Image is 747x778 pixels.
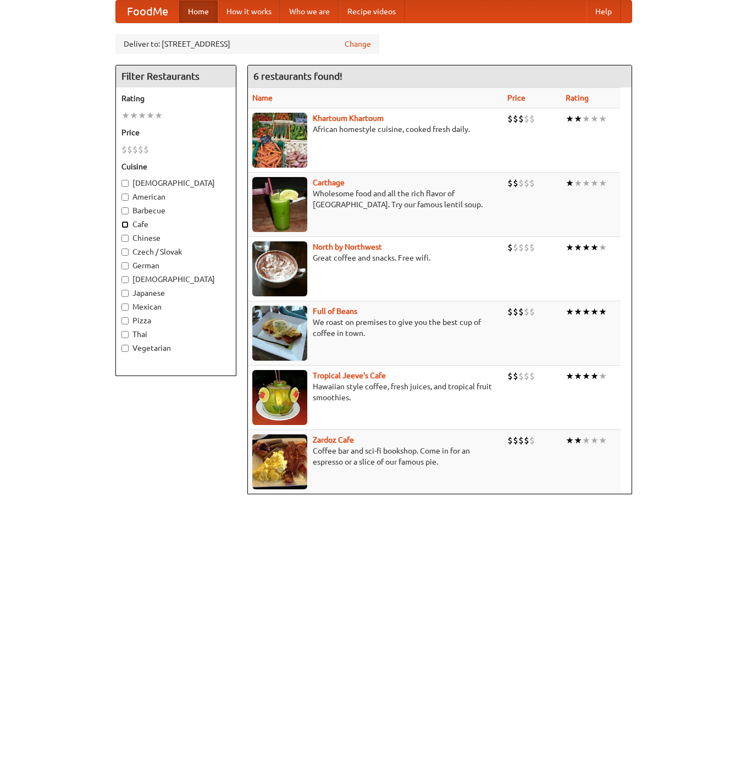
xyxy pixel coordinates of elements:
[313,242,382,251] b: North by Northwest
[574,113,582,125] li: ★
[339,1,405,23] a: Recipe videos
[574,177,582,189] li: ★
[121,207,129,214] input: Barbecue
[574,241,582,253] li: ★
[599,434,607,446] li: ★
[529,241,535,253] li: $
[582,370,590,382] li: ★
[529,370,535,382] li: $
[507,241,513,253] li: $
[280,1,339,23] a: Who we are
[121,276,129,283] input: [DEMOGRAPHIC_DATA]
[524,113,529,125] li: $
[121,274,230,285] label: [DEMOGRAPHIC_DATA]
[130,109,138,122] li: ★
[121,343,230,354] label: Vegetarian
[590,113,599,125] li: ★
[121,178,230,189] label: [DEMOGRAPHIC_DATA]
[313,435,354,444] a: Zardoz Cafe
[121,345,129,352] input: Vegetarian
[252,124,499,135] p: African homestyle cuisine, cooked fresh daily.
[252,306,307,361] img: beans.jpg
[253,71,342,81] ng-pluralize: 6 restaurants found!
[566,177,574,189] li: ★
[121,235,129,242] input: Chinese
[574,306,582,318] li: ★
[121,180,129,187] input: [DEMOGRAPHIC_DATA]
[582,177,590,189] li: ★
[313,114,384,123] a: Khartoum Khartoum
[138,144,143,156] li: $
[590,177,599,189] li: ★
[121,194,129,201] input: American
[121,205,230,216] label: Barbecue
[507,370,513,382] li: $
[252,113,307,168] img: khartoum.jpg
[566,370,574,382] li: ★
[582,306,590,318] li: ★
[121,93,230,104] h5: Rating
[507,177,513,189] li: $
[529,177,535,189] li: $
[121,260,230,271] label: German
[590,370,599,382] li: ★
[252,188,499,210] p: Wholesome food and all the rich flavor of [GEOGRAPHIC_DATA]. Try our famous lentil soup.
[507,93,525,102] a: Price
[574,370,582,382] li: ★
[345,38,371,49] a: Change
[121,290,129,297] input: Japanese
[599,177,607,189] li: ★
[518,241,524,253] li: $
[116,1,179,23] a: FoodMe
[121,221,129,228] input: Cafe
[586,1,621,23] a: Help
[313,371,386,380] a: Tropical Jeeve's Cafe
[529,306,535,318] li: $
[121,331,129,338] input: Thai
[132,144,138,156] li: $
[518,306,524,318] li: $
[566,434,574,446] li: ★
[313,307,357,316] a: Full of Beans
[513,177,518,189] li: $
[121,304,129,311] input: Mexican
[121,246,230,257] label: Czech / Slovak
[518,177,524,189] li: $
[513,113,518,125] li: $
[582,241,590,253] li: ★
[143,144,149,156] li: $
[313,178,345,187] a: Carthage
[507,113,513,125] li: $
[590,434,599,446] li: ★
[252,241,307,296] img: north.jpg
[252,252,499,263] p: Great coffee and snacks. Free wifi.
[121,288,230,299] label: Japanese
[590,241,599,253] li: ★
[599,241,607,253] li: ★
[121,109,130,122] li: ★
[252,445,499,467] p: Coffee bar and sci-fi bookshop. Come in for an espresso or a slice of our famous pie.
[566,306,574,318] li: ★
[566,241,574,253] li: ★
[252,434,307,489] img: zardoz.jpg
[121,301,230,312] label: Mexican
[524,177,529,189] li: $
[518,434,524,446] li: $
[121,127,230,138] h5: Price
[566,113,574,125] li: ★
[252,177,307,232] img: carthage.jpg
[513,241,518,253] li: $
[529,434,535,446] li: $
[582,113,590,125] li: ★
[599,113,607,125] li: ★
[599,370,607,382] li: ★
[582,434,590,446] li: ★
[146,109,154,122] li: ★
[507,434,513,446] li: $
[524,434,529,446] li: $
[121,329,230,340] label: Thai
[218,1,280,23] a: How it works
[599,306,607,318] li: ★
[121,249,129,256] input: Czech / Slovak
